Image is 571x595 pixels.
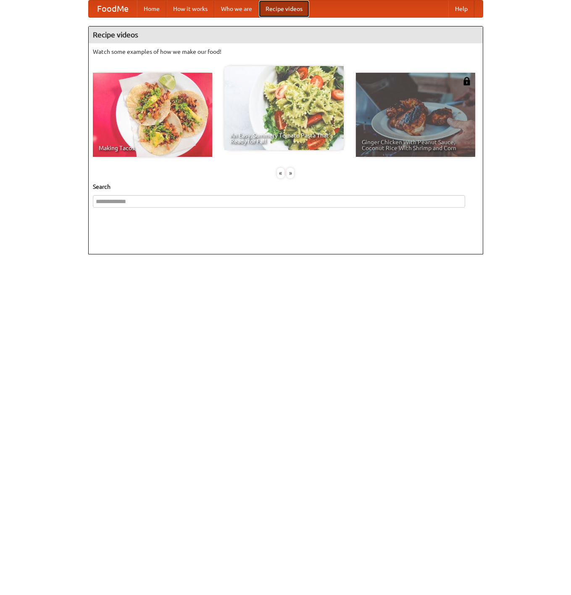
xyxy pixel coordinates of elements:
a: Who we are [214,0,259,17]
a: An Easy, Summery Tomato Pasta That's Ready for Fall [224,66,344,150]
a: Making Tacos [93,73,212,157]
h4: Recipe videos [89,26,483,43]
a: Recipe videos [259,0,309,17]
a: How it works [166,0,214,17]
a: Help [448,0,474,17]
h5: Search [93,182,479,191]
div: » [287,168,294,178]
span: An Easy, Summery Tomato Pasta That's Ready for Fall [230,132,338,144]
a: FoodMe [89,0,137,17]
a: Home [137,0,166,17]
div: « [277,168,284,178]
span: Making Tacos [99,145,206,151]
img: 483408.png [463,77,471,85]
p: Watch some examples of how we make our food! [93,48,479,56]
